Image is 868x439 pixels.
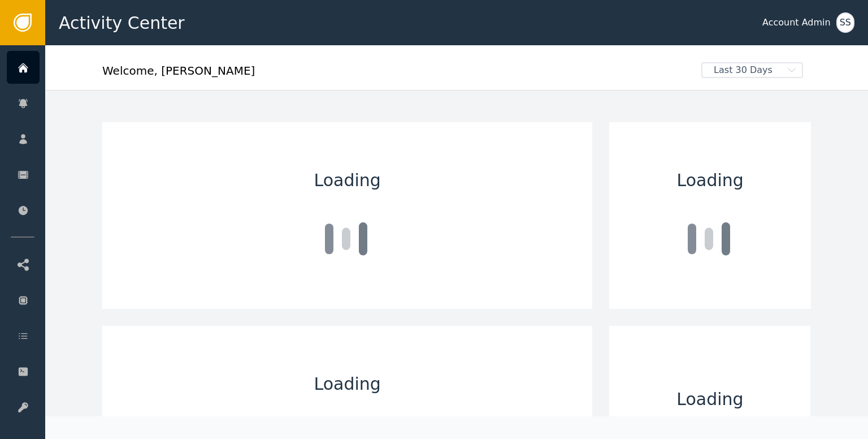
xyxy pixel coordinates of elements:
[676,386,743,412] span: Loading
[702,63,784,77] span: Last 30 Days
[762,16,831,29] div: Account Admin
[102,62,693,87] div: Welcome , [PERSON_NAME]
[59,10,185,36] span: Activity Center
[314,167,381,193] span: Loading
[836,12,854,33] button: SS
[677,167,744,193] span: Loading
[693,62,811,78] button: Last 30 Days
[314,371,381,397] span: Loading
